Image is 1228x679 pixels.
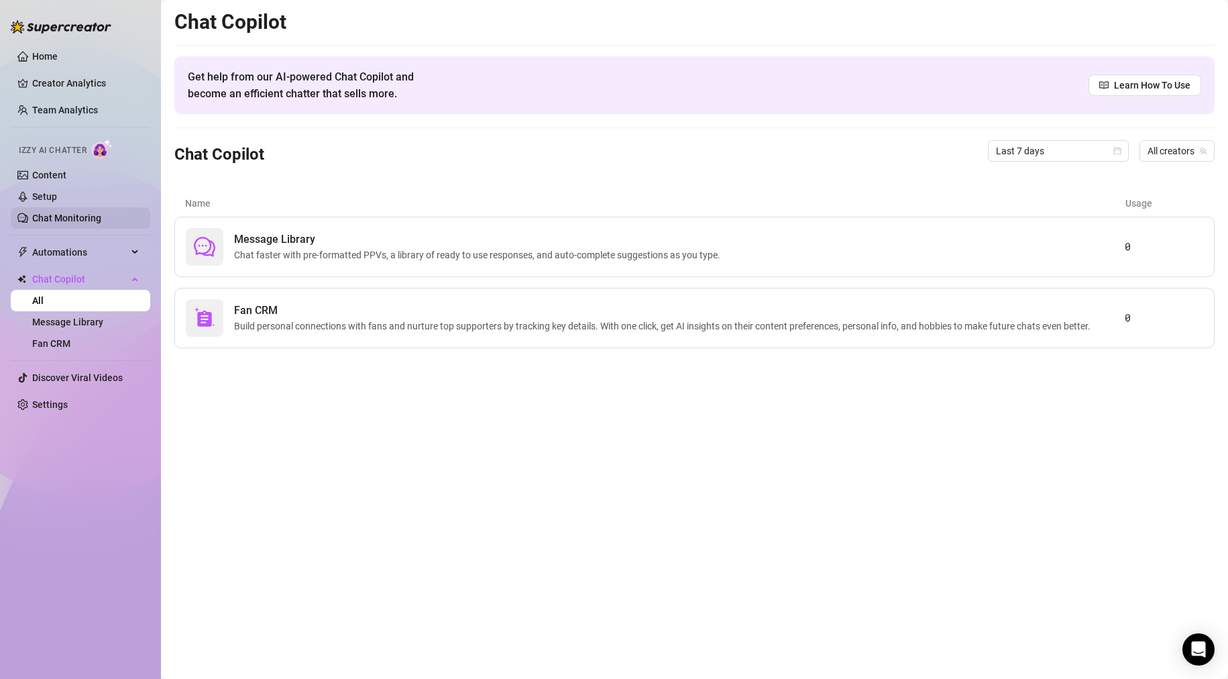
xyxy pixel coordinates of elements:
[11,20,111,34] img: logo-BBDzfeDw.svg
[234,319,1096,333] span: Build personal connections with fans and nurture top supporters by tracking key details. With one...
[1148,141,1207,161] span: All creators
[1125,196,1204,211] article: Usage
[19,144,87,157] span: Izzy AI Chatter
[32,105,98,115] a: Team Analytics
[234,303,1096,319] span: Fan CRM
[1114,78,1190,93] span: Learn How To Use
[32,317,103,327] a: Message Library
[32,213,101,223] a: Chat Monitoring
[234,231,726,248] span: Message Library
[32,338,70,349] a: Fan CRM
[174,9,1215,35] h2: Chat Copilot
[1113,147,1121,155] span: calendar
[32,72,139,94] a: Creator Analytics
[1125,310,1203,326] article: 0
[32,170,66,180] a: Content
[234,248,726,262] span: Chat faster with pre-formatted PPVs, a library of ready to use responses, and auto-complete sugge...
[185,196,1125,211] article: Name
[32,51,58,62] a: Home
[32,372,123,383] a: Discover Viral Videos
[17,274,26,284] img: Chat Copilot
[1099,81,1109,90] span: read
[32,399,68,410] a: Settings
[32,268,127,290] span: Chat Copilot
[92,139,113,158] img: AI Chatter
[17,247,28,258] span: thunderbolt
[1199,147,1207,155] span: team
[1182,633,1215,666] div: Open Intercom Messenger
[32,191,57,202] a: Setup
[32,242,127,263] span: Automations
[194,236,215,258] span: comment
[32,295,44,306] a: All
[188,68,446,102] span: Get help from our AI-powered Chat Copilot and become an efficient chatter that sells more.
[194,307,215,329] img: svg%3e
[1125,239,1203,255] article: 0
[996,141,1121,161] span: Last 7 days
[174,144,264,166] h3: Chat Copilot
[1089,74,1201,96] a: Learn How To Use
